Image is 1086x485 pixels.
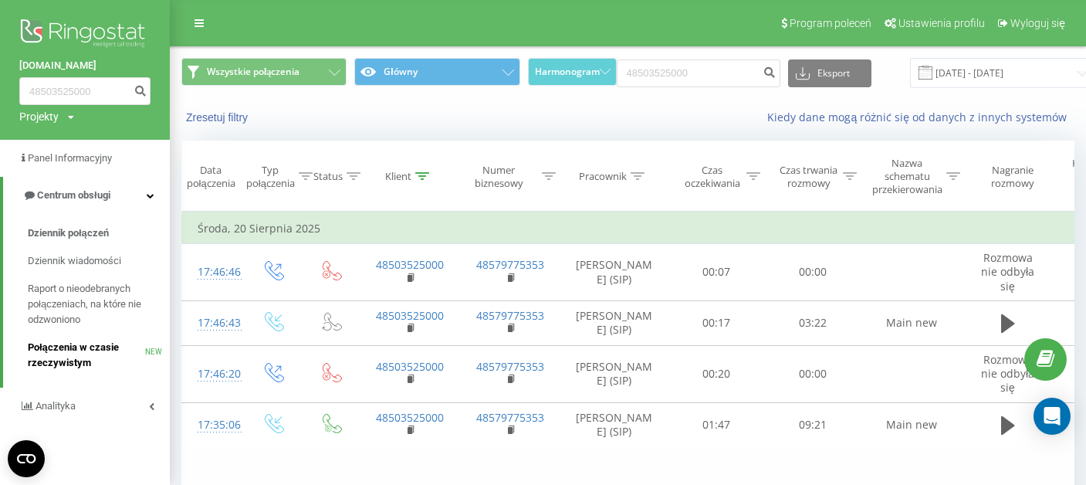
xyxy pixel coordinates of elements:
[579,170,627,183] div: Pracownik
[19,77,151,105] input: Wyszukiwanie według numeru
[778,164,839,190] div: Czas trwania rozmowy
[872,157,942,196] div: Nazwa schematu przekierowania
[861,402,962,447] td: Main new
[765,346,861,403] td: 00:00
[181,110,255,124] button: Zresetuj filtry
[898,17,985,29] span: Ustawienia profilu
[1010,17,1065,29] span: Wyloguj się
[28,152,112,164] span: Panel Informacyjny
[560,402,668,447] td: [PERSON_NAME] (SIP)
[28,247,170,275] a: Dziennik wiadomości
[528,58,617,86] button: Harmonogram
[28,226,109,241] span: Dziennik połączeń
[19,58,151,73] a: [DOMAIN_NAME]
[28,281,162,327] span: Raport o nieodebranych połączeniach, na które nie odzwoniono
[560,346,668,403] td: [PERSON_NAME] (SIP)
[207,66,299,78] span: Wszystkie połączenia
[476,257,544,272] a: 48579775353
[790,17,871,29] span: Program poleceń
[1034,398,1071,435] div: Open Intercom Messenger
[28,340,145,371] span: Połączenia w czasie rzeczywistym
[181,58,347,86] button: Wszystkie połączenia
[981,250,1034,293] span: Rozmowa nie odbyła się
[668,346,765,403] td: 00:20
[460,164,539,190] div: Numer biznesowy
[668,244,765,301] td: 00:07
[560,300,668,345] td: [PERSON_NAME] (SIP)
[376,308,444,323] a: 48503525000
[682,164,743,190] div: Czas oczekiwania
[198,308,228,338] div: 17:46:43
[28,275,170,334] a: Raport o nieodebranych połączeniach, na które nie odzwoniono
[376,257,444,272] a: 48503525000
[765,402,861,447] td: 09:21
[975,164,1050,190] div: Nagranie rozmowy
[198,410,228,440] div: 17:35:06
[19,109,59,124] div: Projekty
[37,189,110,201] span: Centrum obsługi
[981,352,1034,395] span: Rozmowa nie odbyła się
[668,300,765,345] td: 00:17
[560,244,668,301] td: [PERSON_NAME] (SIP)
[354,58,519,86] button: Główny
[765,244,861,301] td: 00:00
[8,440,45,477] button: Open CMP widget
[617,59,780,87] input: Wyszukiwanie według numeru
[28,219,170,247] a: Dziennik połączeń
[385,170,411,183] div: Klient
[535,66,600,77] span: Harmonogram
[476,410,544,425] a: 48579775353
[36,400,76,412] span: Analityka
[19,15,151,54] img: Ringostat logo
[246,164,295,190] div: Typ połączenia
[28,253,121,269] span: Dziennik wiadomości
[788,59,871,87] button: Eksport
[767,110,1074,124] a: Kiedy dane mogą różnić się od danych z innych systemów
[3,177,170,214] a: Centrum obsługi
[198,257,228,287] div: 17:46:46
[476,308,544,323] a: 48579775353
[376,359,444,374] a: 48503525000
[28,334,170,377] a: Połączenia w czasie rzeczywistymNEW
[861,300,962,345] td: Main new
[765,300,861,345] td: 03:22
[198,359,228,389] div: 17:46:20
[476,359,544,374] a: 48579775353
[376,410,444,425] a: 48503525000
[313,170,343,183] div: Status
[668,402,765,447] td: 01:47
[182,164,239,190] div: Data połączenia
